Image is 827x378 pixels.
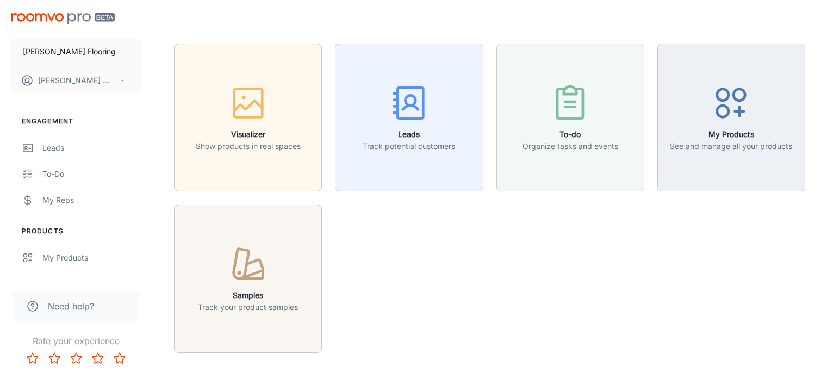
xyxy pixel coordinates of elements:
[363,140,455,152] p: Track potential customers
[670,140,792,152] p: See and manage all your products
[496,44,644,191] button: To-doOrganize tasks and events
[523,140,618,152] p: Organize tasks and events
[11,38,141,66] button: [PERSON_NAME] Flooring
[657,44,805,191] button: My ProductsSee and manage all your products
[109,348,130,369] button: Rate 5 star
[42,194,141,206] div: My Reps
[523,128,618,140] h6: To-do
[335,111,483,122] a: LeadsTrack potential customers
[65,348,87,369] button: Rate 3 star
[23,46,116,58] p: [PERSON_NAME] Flooring
[196,128,301,140] h6: Visualizer
[38,75,115,86] p: [PERSON_NAME] Wood
[42,168,141,180] div: To-do
[42,278,141,290] div: Suppliers
[363,128,455,140] h6: Leads
[196,140,301,152] p: Show products in real spaces
[657,111,805,122] a: My ProductsSee and manage all your products
[174,272,322,283] a: SamplesTrack your product samples
[9,334,143,348] p: Rate your experience
[43,348,65,369] button: Rate 2 star
[11,13,115,24] img: Roomvo PRO Beta
[48,300,94,313] span: Need help?
[174,44,322,191] button: VisualizerShow products in real spaces
[42,142,141,154] div: Leads
[22,348,43,369] button: Rate 1 star
[198,289,298,301] h6: Samples
[198,301,298,313] p: Track your product samples
[42,252,141,264] div: My Products
[174,205,322,352] button: SamplesTrack your product samples
[335,44,483,191] button: LeadsTrack potential customers
[11,66,141,95] button: [PERSON_NAME] Wood
[670,128,792,140] h6: My Products
[87,348,109,369] button: Rate 4 star
[496,111,644,122] a: To-doOrganize tasks and events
